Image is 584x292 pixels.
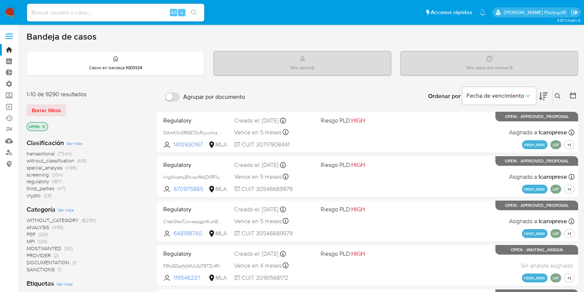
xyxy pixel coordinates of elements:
span: Alt [171,9,177,16]
a: Notificaciones [479,9,486,16]
input: Buscar usuario o caso... [27,8,204,17]
span: s [181,9,183,16]
a: Salir [571,9,578,16]
button: search-icon [186,7,201,18]
span: Accesos rápidos [431,9,472,16]
p: federico.pizzingrilli@mercadolibre.com [503,9,568,16]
